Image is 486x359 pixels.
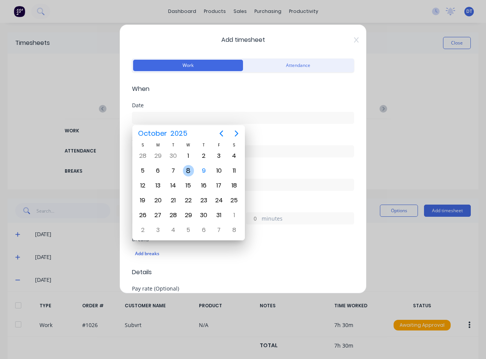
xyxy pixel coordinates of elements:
[152,210,164,221] div: Monday, October 27, 2025
[229,180,240,191] div: Saturday, October 18, 2025
[227,142,242,148] div: S
[152,195,164,206] div: Monday, October 20, 2025
[133,127,192,140] button: October2025
[183,180,194,191] div: Wednesday, October 15, 2025
[152,150,164,162] div: Monday, September 29, 2025
[168,127,189,140] span: 2025
[132,286,354,291] div: Pay rate (Optional)
[137,195,148,206] div: Sunday, October 19, 2025
[167,165,179,176] div: Tuesday, October 7, 2025
[183,165,194,176] div: Wednesday, October 8, 2025
[262,214,354,224] label: minutes
[213,150,225,162] div: Friday, October 3, 2025
[167,210,179,221] div: Tuesday, October 28, 2025
[196,142,211,148] div: T
[198,195,210,206] div: Thursday, October 23, 2025
[213,224,225,236] div: Friday, November 7, 2025
[213,195,225,206] div: Friday, October 24, 2025
[243,60,353,71] button: Attendance
[132,103,354,108] div: Date
[167,180,179,191] div: Tuesday, October 14, 2025
[150,142,165,148] div: M
[137,224,148,236] div: Sunday, November 2, 2025
[246,213,260,224] input: 0
[183,150,194,162] div: Wednesday, October 1, 2025
[137,165,148,176] div: Sunday, October 5, 2025
[132,84,354,94] span: When
[132,35,354,44] span: Add timesheet
[198,224,210,236] div: Thursday, November 6, 2025
[137,150,148,162] div: Sunday, September 28, 2025
[135,249,351,259] div: Add breaks
[229,150,240,162] div: Saturday, October 4, 2025
[132,170,354,175] div: Finish time
[132,203,354,208] div: Hours worked
[183,195,194,206] div: Wednesday, October 22, 2025
[133,60,243,71] button: Work
[167,150,179,162] div: Tuesday, September 30, 2025
[198,180,210,191] div: Thursday, October 16, 2025
[135,142,150,148] div: S
[198,210,210,221] div: Thursday, October 30, 2025
[229,195,240,206] div: Saturday, October 25, 2025
[132,237,354,242] div: Breaks
[213,210,225,221] div: Friday, October 31, 2025
[165,142,181,148] div: T
[132,136,354,141] div: Start time
[132,268,354,277] span: Details
[136,127,168,140] span: October
[152,224,164,236] div: Monday, November 3, 2025
[211,142,227,148] div: F
[198,150,210,162] div: Thursday, October 2, 2025
[198,165,210,176] div: Today, Thursday, October 9, 2025
[213,180,225,191] div: Friday, October 17, 2025
[229,165,240,176] div: Saturday, October 11, 2025
[183,224,194,236] div: Wednesday, November 5, 2025
[167,195,179,206] div: Tuesday, October 21, 2025
[137,210,148,221] div: Sunday, October 26, 2025
[229,224,240,236] div: Saturday, November 8, 2025
[213,165,225,176] div: Friday, October 10, 2025
[181,142,196,148] div: W
[152,165,164,176] div: Monday, October 6, 2025
[167,224,179,236] div: Tuesday, November 4, 2025
[137,180,148,191] div: Sunday, October 12, 2025
[229,126,244,141] button: Next page
[152,180,164,191] div: Monday, October 13, 2025
[229,210,240,221] div: Saturday, November 1, 2025
[183,210,194,221] div: Wednesday, October 29, 2025
[214,126,229,141] button: Previous page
